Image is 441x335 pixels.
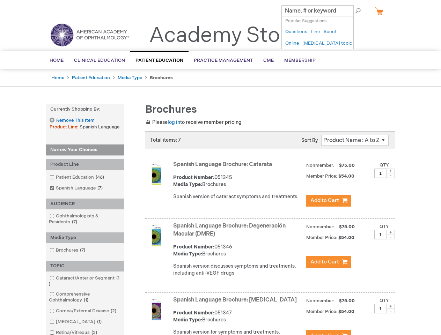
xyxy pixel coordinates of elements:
span: 1 [82,297,90,303]
span: $75.00 [338,224,356,230]
img: Spanish Language Brochure: Degeneración Macular (DMRE) [145,224,168,246]
input: Qty [374,230,387,239]
button: Add to Cart [306,195,351,207]
strong: Media Type: [173,181,202,187]
label: Qty [380,162,389,168]
strong: Nonmember: [306,161,335,170]
input: Name, # or keyword [281,5,354,16]
a: Questions [285,29,307,35]
a: log in [168,119,180,125]
span: Popular Suggestions [285,18,326,24]
span: Add to Cart [310,197,339,204]
strong: Product Number: [173,244,214,250]
span: $75.00 [338,298,356,304]
button: Add to Cart [306,256,351,268]
div: AUDIENCE [46,199,124,209]
span: Remove This Item [56,117,95,124]
a: Remove This Item [50,118,94,124]
a: Ophthalmologists & Residents7 [48,213,123,225]
strong: Media Type: [173,317,202,323]
a: [MEDICAL_DATA]1 [48,319,104,325]
div: TOPIC [46,261,124,271]
a: Comprehensive Ophthalmology1 [48,291,123,304]
div: 051345 Brochures [173,174,303,188]
a: Cornea/External Disease2 [48,308,119,314]
span: $75.00 [338,163,356,168]
span: 2 [109,308,118,314]
strong: Product Number: [173,174,214,180]
a: Patient Education46 [48,174,107,181]
span: Add to Cart [310,259,339,265]
span: $54.00 [338,173,355,179]
strong: Product Number: [173,310,214,316]
a: Spanish Language7 [48,185,105,192]
div: Media Type [46,232,124,243]
span: Home [50,58,64,63]
span: Patient Education [135,58,183,63]
label: Sort By [301,137,318,143]
a: Cataract/Anterior Segment1 [48,275,123,288]
img: Spanish Language Brochure: Glaucoma [145,298,168,320]
strong: Nonmember: [306,297,335,305]
span: Search [337,3,364,17]
a: Patient Education [72,75,110,81]
a: Spanish Language Brochure: Catarata [173,161,272,168]
span: Practice Management [194,58,253,63]
span: Total items: 7 [150,137,181,143]
span: 7 [78,247,87,253]
span: Product Line [50,124,80,130]
span: Membership [284,58,316,63]
span: $54.00 [338,309,355,314]
div: 051346 Brochures [173,244,303,258]
div: Spanish version discusses symptoms and treatments, including anti-VEGF drugs [173,263,303,277]
span: $54.00 [338,235,355,240]
input: Qty [374,169,387,178]
span: Spanish Language [80,124,119,130]
a: Academy Store [149,23,300,48]
a: [MEDICAL_DATA] topic [302,40,352,47]
img: Spanish Language Brochure: Catarata [145,163,168,185]
span: 1 [49,275,119,287]
a: Online [285,40,299,47]
label: Qty [380,224,389,229]
strong: Narrow Your Choices [46,144,124,156]
div: Spanish version of cataract symptoms and treatments. [173,193,303,200]
span: 46 [94,174,106,180]
span: 7 [96,185,104,191]
label: Qty [380,298,389,303]
strong: Media Type: [173,251,202,257]
strong: Member Price: [306,235,337,240]
a: Media Type [118,75,142,81]
span: 7 [70,219,79,225]
span: Please to receive member pricing [145,119,242,125]
input: Qty [374,304,387,313]
strong: Brochures [150,75,173,81]
a: Spanish Language Brochure: [MEDICAL_DATA] [173,297,297,303]
a: Home [51,75,64,81]
strong: Currently Shopping by: [46,104,124,115]
a: Spanish Language Brochure: Degeneración Macular (DMRE) [173,223,286,237]
a: Line [311,29,320,35]
span: 1 [95,319,103,325]
strong: Member Price: [306,309,337,314]
div: 051347 Brochures [173,310,303,323]
strong: Nonmember: [306,223,335,231]
a: Brochures7 [48,247,88,254]
div: Product Line [46,159,124,170]
strong: Member Price: [306,173,337,179]
span: Clinical Education [74,58,125,63]
span: Brochures [145,103,197,116]
a: About [323,29,337,35]
span: CME [263,58,274,63]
